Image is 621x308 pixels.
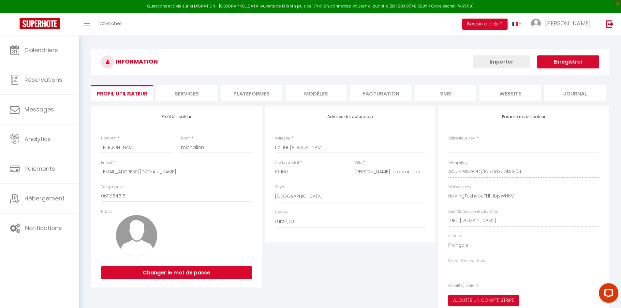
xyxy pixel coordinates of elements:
[99,20,122,27] span: Chercher
[24,194,65,202] span: Hébergement
[462,19,508,30] button: Besoin d'aide ?
[91,85,153,101] li: Profil Utilisateur
[24,165,55,173] span: Paiements
[116,215,157,257] img: avatar.png
[362,3,390,9] a: en cliquant ici
[221,85,282,101] li: Plateformes
[101,266,252,279] button: Changer le mot de passe
[101,209,112,215] label: Photo
[473,55,530,68] button: Importer
[24,135,51,143] span: Analytics
[25,224,62,232] span: Notifications
[448,114,599,119] h4: Paramètres Utilisateur
[275,184,284,190] label: Pays
[350,85,411,101] li: Facturation
[526,13,599,36] a: ... [PERSON_NAME]
[480,85,541,101] li: website
[448,209,499,215] label: Lien Moteur de réservation
[448,258,486,264] label: Code d'association
[101,114,252,119] h4: Profil Utilisateur
[24,76,62,84] span: Réservations
[101,135,116,141] label: Prénom
[448,233,463,239] label: Langue
[544,85,605,101] li: Journal
[275,135,290,141] label: Adresse
[545,19,591,27] span: [PERSON_NAME]
[101,160,112,166] label: Email
[24,46,58,54] span: Calendriers
[275,209,288,215] label: Devise
[448,295,519,306] button: Ajouter un compte Stripe
[415,85,476,101] li: SMS
[95,13,127,36] a: Chercher
[531,19,541,28] img: ...
[537,55,599,68] button: Enregistrer
[24,105,54,113] span: Messages
[20,18,60,29] img: Super Booking
[448,283,479,289] label: Email(s) parent
[354,160,362,166] label: Ville
[181,135,190,141] label: Nom
[286,85,347,101] li: MODÈLES
[275,114,426,119] h4: Adresse de facturation
[594,281,621,308] iframe: LiveChat chat widget
[448,184,471,190] label: Website key
[275,160,299,166] label: Code postal
[91,49,609,75] h3: INFORMATION
[156,85,217,101] li: Services
[101,184,122,190] label: Téléphone
[448,160,468,166] label: SH apiKey
[448,135,475,141] label: Utilisateur Key
[606,20,614,28] img: logout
